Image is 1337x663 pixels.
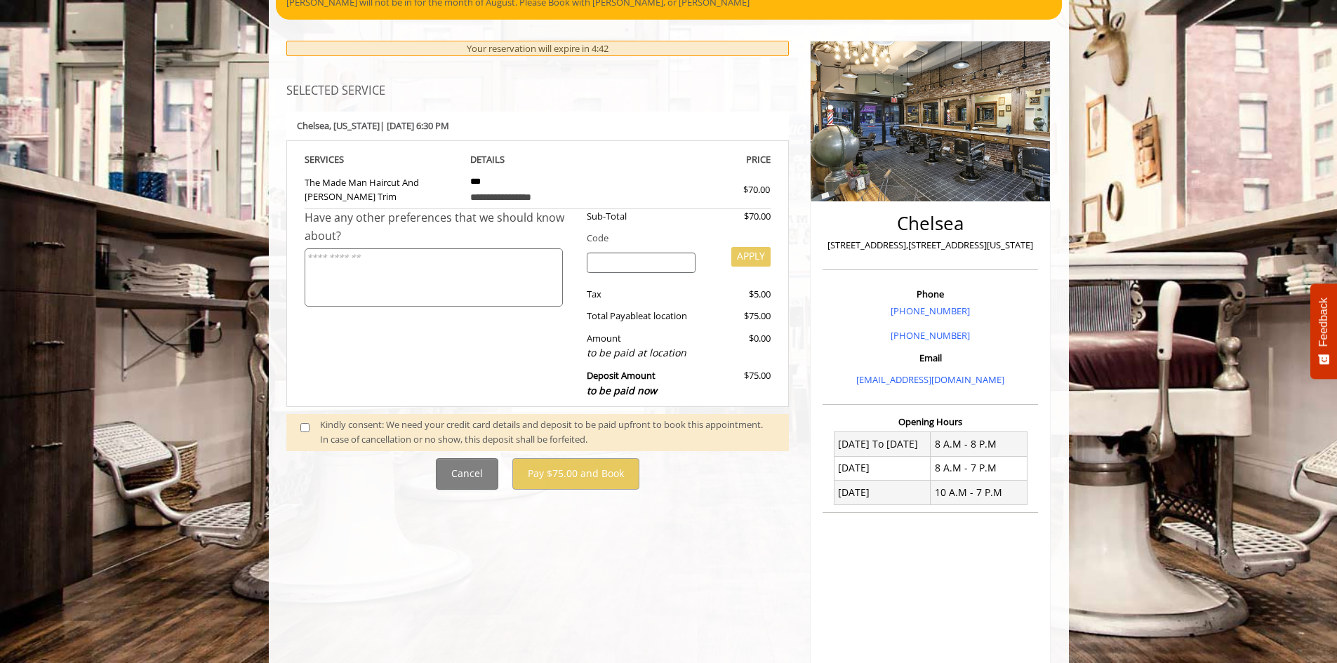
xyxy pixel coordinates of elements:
[305,168,460,209] td: The Made Man Haircut And [PERSON_NAME] Trim
[891,329,970,342] a: [PHONE_NUMBER]
[931,481,1027,504] td: 10 A.M - 7 P.M
[587,369,657,397] b: Deposit Amount
[706,331,771,361] div: $0.00
[616,152,771,168] th: PRICE
[826,238,1035,253] p: [STREET_ADDRESS],[STREET_ADDRESS][US_STATE]
[460,152,616,168] th: DETAILS
[286,85,790,98] h3: SELECTED SERVICE
[339,153,344,166] span: S
[834,481,931,504] td: [DATE]
[931,432,1027,456] td: 8 A.M - 8 P.M
[834,432,931,456] td: [DATE] To [DATE]
[823,417,1038,427] h3: Opening Hours
[826,213,1035,234] h2: Chelsea
[576,309,706,323] div: Total Payable
[587,345,696,361] div: to be paid at location
[826,353,1035,363] h3: Email
[931,456,1027,480] td: 8 A.M - 7 P.M
[891,304,970,317] a: [PHONE_NUMBER]
[297,119,449,132] b: Chelsea | [DATE] 6:30 PM
[576,287,706,302] div: Tax
[305,152,460,168] th: SERVICE
[643,309,687,322] span: at location
[512,458,639,490] button: Pay $75.00 and Book
[305,209,577,245] div: Have any other preferences that we should know about?
[1310,283,1337,379] button: Feedback - Show survey
[706,309,771,323] div: $75.00
[1317,297,1330,347] span: Feedback
[834,456,931,480] td: [DATE]
[576,209,706,224] div: Sub-Total
[576,231,771,246] div: Code
[286,41,790,57] div: Your reservation will expire in 4:42
[706,368,771,399] div: $75.00
[587,384,657,397] span: to be paid now
[436,458,498,490] button: Cancel
[826,289,1035,299] h3: Phone
[731,247,771,267] button: APPLY
[856,373,1004,386] a: [EMAIL_ADDRESS][DOMAIN_NAME]
[576,331,706,361] div: Amount
[329,119,380,132] span: , [US_STATE]
[706,209,771,224] div: $70.00
[693,182,770,197] div: $70.00
[706,287,771,302] div: $5.00
[320,417,775,447] div: Kindly consent: We need your credit card details and deposit to be paid upfront to book this appo...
